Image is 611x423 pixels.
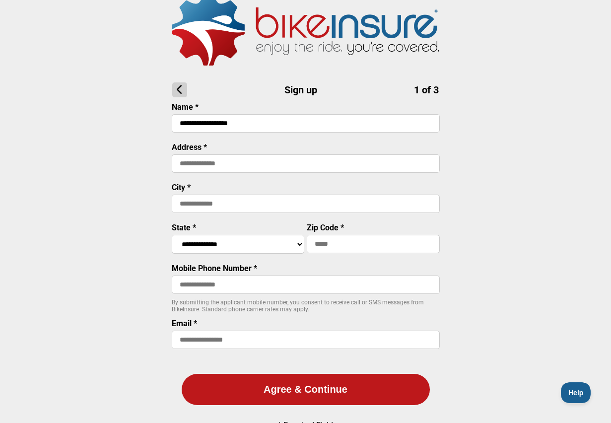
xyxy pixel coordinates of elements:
button: Agree & Continue [182,374,430,405]
h1: Sign up [172,82,439,97]
p: By submitting the applicant mobile number, you consent to receive call or SMS messages from BikeI... [172,299,440,313]
label: Mobile Phone Number * [172,264,257,273]
label: State * [172,223,196,232]
label: City * [172,183,191,192]
span: 1 of 3 [414,84,439,96]
label: Zip Code * [307,223,344,232]
label: Email * [172,319,197,328]
iframe: Toggle Customer Support [561,382,591,403]
label: Address * [172,142,207,152]
label: Name * [172,102,199,112]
